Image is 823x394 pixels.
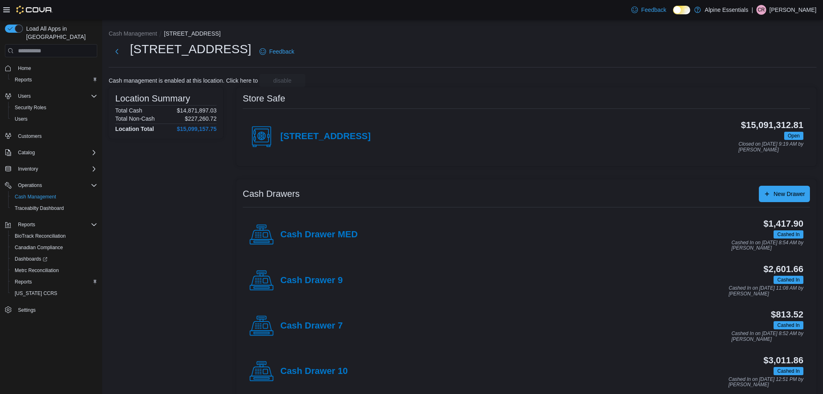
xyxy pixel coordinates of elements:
button: Reports [2,219,101,230]
span: Catalog [15,148,97,158]
p: Cashed In on [DATE] 8:54 AM by [PERSON_NAME] [731,240,803,251]
button: Reports [8,276,101,288]
button: Traceabilty Dashboard [8,203,101,214]
a: Reports [11,277,35,287]
a: Canadian Compliance [11,243,66,252]
button: Users [8,113,101,125]
h4: $15,099,157.75 [177,126,217,132]
a: Reports [11,75,35,85]
span: Cashed In [774,321,803,329]
span: Security Roles [11,103,97,113]
p: Cashed In on [DATE] 11:08 AM by [PERSON_NAME] [729,286,803,297]
button: Customers [2,130,101,142]
a: Feedback [256,43,297,60]
span: Cash Management [15,194,56,200]
span: Cashed In [774,367,803,375]
h3: Store Safe [243,94,285,104]
button: Canadian Compliance [8,242,101,253]
span: Cashed In [777,231,800,238]
h4: Cash Drawer 10 [280,366,348,377]
span: disable [273,77,291,85]
a: Traceabilty Dashboard [11,203,67,213]
span: BioTrack Reconciliation [15,233,66,239]
button: Users [15,91,34,101]
span: Operations [18,182,42,189]
span: Load All Apps in [GEOGRAPHIC_DATA] [23,25,97,41]
span: Cashed In [777,367,800,375]
span: Home [15,63,97,73]
p: [PERSON_NAME] [769,5,816,15]
button: Cash Management [109,30,157,37]
span: Customers [18,133,42,140]
p: Cashed In on [DATE] 12:51 PM by [PERSON_NAME] [729,377,803,388]
button: Security Roles [8,102,101,113]
span: Inventory [15,164,97,174]
button: Next [109,43,125,60]
span: Metrc Reconciliation [15,267,59,274]
span: Customers [15,131,97,141]
button: [STREET_ADDRESS] [164,30,220,37]
a: Dashboards [8,253,101,265]
p: Cash management is enabled at this location. Click here to [109,77,258,84]
span: Dark Mode [673,14,673,15]
span: Open [784,132,803,140]
h3: Location Summary [115,94,190,104]
img: Cova [16,6,53,14]
span: Washington CCRS [11,288,97,298]
nav: Complex example [5,59,97,337]
button: New Drawer [759,186,810,202]
span: Open [788,132,800,140]
span: Users [11,114,97,124]
h1: [STREET_ADDRESS] [130,41,251,57]
h3: $2,601.66 [763,264,803,274]
span: Security Roles [15,104,46,111]
span: Canadian Compliance [15,244,63,251]
h4: Cash Drawer MED [280,230,358,240]
span: Metrc Reconciliation [11,266,97,275]
span: CR [758,5,765,15]
a: Cash Management [11,192,59,202]
button: disable [259,74,305,87]
span: Traceabilty Dashboard [15,205,64,212]
span: Feedback [641,6,666,14]
p: | [751,5,753,15]
button: Catalog [2,147,101,158]
h3: Cash Drawers [243,189,300,199]
span: [US_STATE] CCRS [15,290,57,297]
h3: $15,091,312.81 [741,120,803,130]
button: BioTrack Reconciliation [8,230,101,242]
p: $227,260.72 [185,115,217,122]
h4: [STREET_ADDRESS] [280,131,371,142]
input: Dark Mode [673,6,690,14]
span: Cashed In [774,276,803,284]
nav: An example of EuiBreadcrumbs [109,29,816,39]
span: Dashboards [15,256,47,262]
span: Cashed In [774,230,803,239]
span: Reports [15,279,32,285]
span: Catalog [18,149,35,156]
h4: Cash Drawer 9 [280,275,343,286]
h4: Cash Drawer 7 [280,321,343,331]
p: $14,871,897.03 [177,107,217,114]
h3: $3,011.86 [763,356,803,365]
a: BioTrack Reconciliation [11,231,69,241]
span: Reports [15,77,32,83]
a: Metrc Reconciliation [11,266,62,275]
span: Reports [18,221,35,228]
span: New Drawer [774,190,805,198]
a: Security Roles [11,103,49,113]
button: Inventory [2,163,101,175]
span: Reports [15,220,97,230]
h4: Location Total [115,126,154,132]
a: Customers [15,131,45,141]
button: Inventory [15,164,41,174]
span: Operations [15,180,97,190]
button: Users [2,90,101,102]
p: Alpine Essentials [705,5,749,15]
a: Dashboards [11,254,51,264]
span: Inventory [18,166,38,172]
span: Traceabilty Dashboard [11,203,97,213]
span: Cashed In [777,322,800,329]
div: Carter Roberts [756,5,766,15]
span: Users [18,93,31,99]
